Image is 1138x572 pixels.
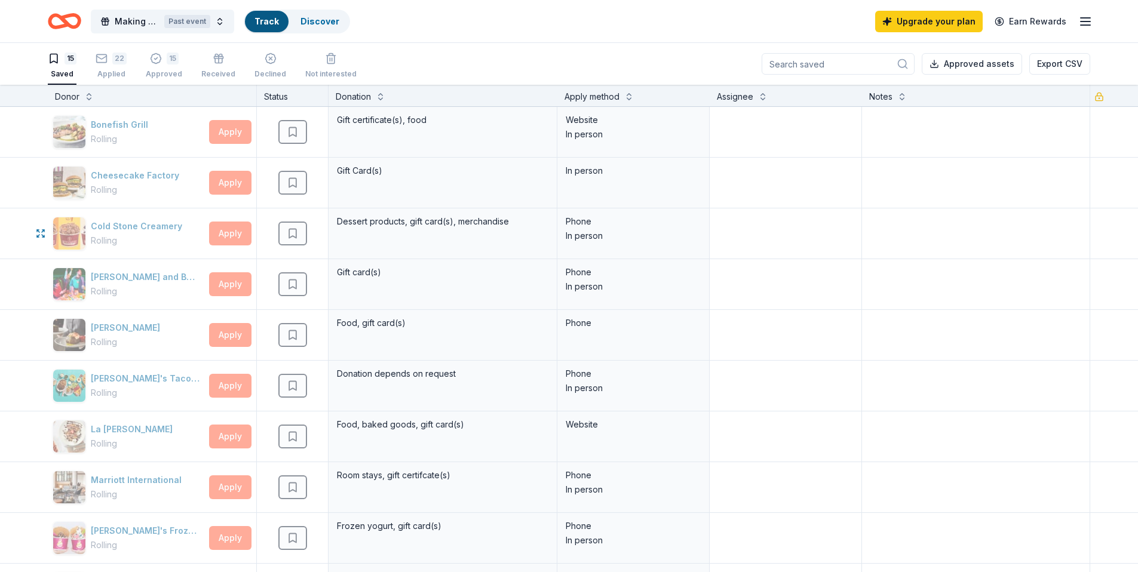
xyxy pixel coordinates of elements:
[53,521,204,555] button: Image for Menchie's Frozen Yogurt[PERSON_NAME]'s Frozen YogurtRolling
[336,365,550,382] div: Donation depends on request
[115,14,159,29] span: Making Strides Against [MEDICAL_DATA] Walk
[566,482,701,497] div: In person
[48,69,76,79] div: Saved
[53,166,204,199] button: Image for Cheesecake FactoryCheesecake FactoryRolling
[254,48,286,85] button: Declined
[566,367,701,381] div: Phone
[566,265,701,279] div: Phone
[254,69,286,79] div: Declined
[254,16,279,26] a: Track
[336,467,550,484] div: Room stays, gift certifcate(s)
[167,53,179,64] div: 15
[201,69,235,79] div: Received
[146,48,182,85] button: 15Approved
[336,162,550,179] div: Gift Card(s)
[146,69,182,79] div: Approved
[566,519,701,533] div: Phone
[336,315,550,331] div: Food, gift card(s)
[336,213,550,230] div: Dessert products, gift card(s), merchandise
[565,90,619,104] div: Apply method
[566,214,701,229] div: Phone
[53,420,204,453] button: Image for La MadeleineLa [PERSON_NAME]Rolling
[48,7,81,35] a: Home
[717,90,753,104] div: Assignee
[336,416,550,433] div: Food, baked goods, gift card(s)
[566,164,701,178] div: In person
[305,69,357,79] div: Not interested
[96,69,127,79] div: Applied
[566,533,701,548] div: In person
[987,11,1073,32] a: Earn Rewards
[566,113,701,127] div: Website
[65,53,76,64] div: 15
[922,53,1022,75] button: Approved assets
[336,264,550,281] div: Gift card(s)
[244,10,350,33] button: TrackDiscover
[201,48,235,85] button: Received
[53,318,204,352] button: Image for Fleming's[PERSON_NAME]Rolling
[305,48,357,85] button: Not interested
[96,48,127,85] button: 22Applied
[762,53,915,75] input: Search saved
[566,127,701,142] div: In person
[1029,53,1090,75] button: Export CSV
[566,468,701,482] div: Phone
[53,369,204,402] button: Image for Fuzzy's Taco Shop[PERSON_NAME]'s Taco ShopRolling
[336,112,550,128] div: Gift certificate(s), food
[53,115,204,149] button: Image for Bonefish GrillBonefish GrillRolling
[875,11,983,32] a: Upgrade your plan
[164,15,210,28] div: Past event
[53,217,204,250] button: Image for Cold Stone CreameryCold Stone CreameryRolling
[566,316,701,330] div: Phone
[566,279,701,294] div: In person
[336,518,550,534] div: Frozen yogurt, gift card(s)
[566,229,701,243] div: In person
[257,85,329,106] div: Status
[566,417,701,432] div: Website
[55,90,79,104] div: Donor
[53,470,204,504] button: Image for Marriott InternationalMarriott InternationalRolling
[91,10,234,33] button: Making Strides Against [MEDICAL_DATA] WalkPast event
[112,53,127,64] div: 22
[53,267,204,301] button: Image for Dave and Busters[PERSON_NAME] and BustersRolling
[566,381,701,395] div: In person
[48,48,76,85] button: 15Saved
[336,90,371,104] div: Donation
[869,90,892,104] div: Notes
[300,16,339,26] a: Discover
